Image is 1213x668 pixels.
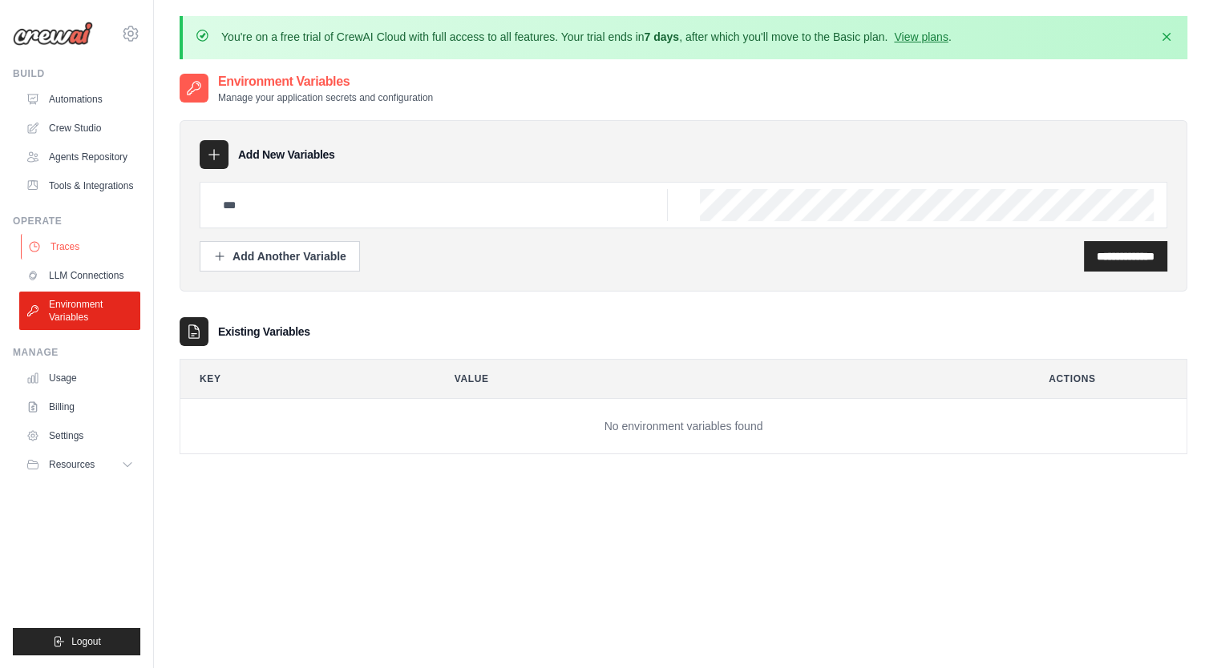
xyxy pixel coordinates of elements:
[218,72,433,91] h2: Environment Variables
[19,423,140,449] a: Settings
[1029,360,1187,398] th: Actions
[19,365,140,391] a: Usage
[19,263,140,288] a: LLM Connections
[13,628,140,655] button: Logout
[180,360,423,398] th: Key
[19,87,140,112] a: Automations
[894,30,948,43] a: View plans
[200,241,360,272] button: Add Another Variable
[71,635,101,648] span: Logout
[21,234,142,260] a: Traces
[13,215,140,227] div: Operate
[13,22,93,46] img: Logo
[13,67,140,80] div: Build
[218,324,310,340] h3: Existing Variables
[180,399,1187,454] td: No environment variables found
[238,147,335,163] h3: Add New Variables
[19,394,140,420] a: Billing
[19,115,140,141] a: Crew Studio
[19,292,140,330] a: Environment Variables
[19,173,140,199] a: Tools & Integrations
[13,346,140,359] div: Manage
[435,360,1017,398] th: Value
[221,29,952,45] p: You're on a free trial of CrewAI Cloud with full access to all features. Your trial ends in , aft...
[644,30,679,43] strong: 7 days
[213,248,346,264] div: Add Another Variable
[218,91,433,104] p: Manage your application secrets and configuration
[19,452,140,477] button: Resources
[49,458,95,471] span: Resources
[19,144,140,170] a: Agents Repository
